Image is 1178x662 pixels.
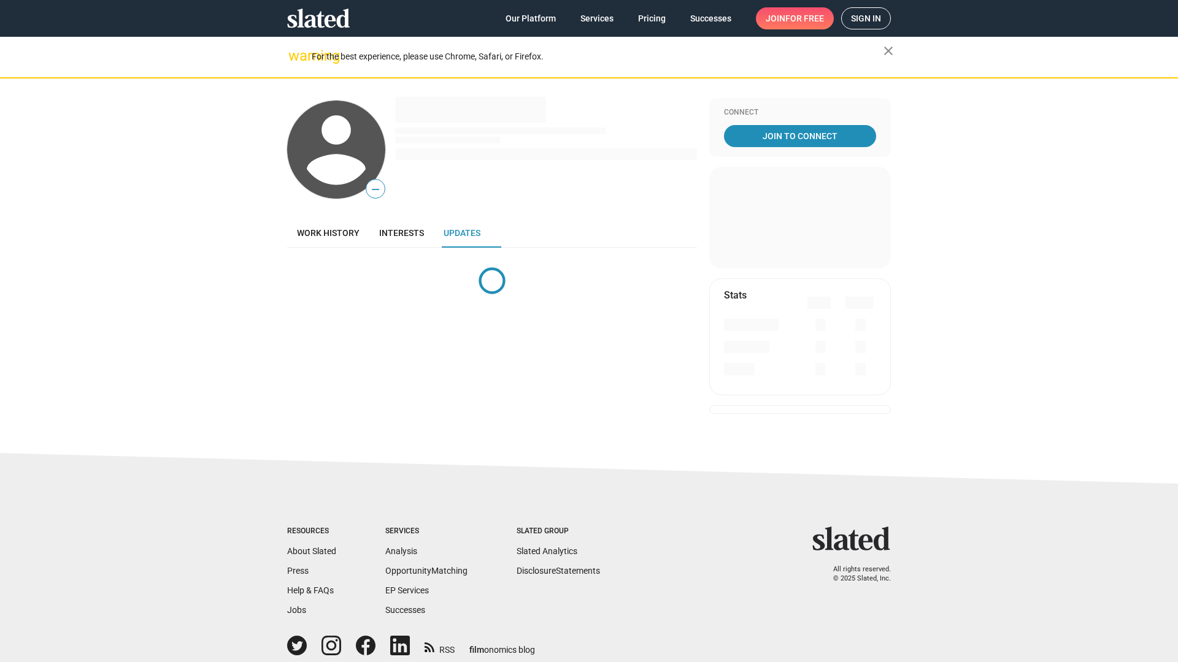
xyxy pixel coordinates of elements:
div: Services [385,527,468,536]
span: — [366,181,385,197]
a: Analysis [385,546,417,556]
a: RSS [425,637,455,656]
span: Interests [379,228,424,238]
span: Work history [297,228,360,238]
div: For the best experience, please use Chrome, Safari, or Firefox. [312,48,883,65]
span: Our Platform [506,7,556,29]
a: Our Platform [496,7,566,29]
div: Slated Group [517,527,600,536]
span: for free [785,7,824,29]
span: Services [580,7,614,29]
a: Join To Connect [724,125,876,147]
a: Pricing [628,7,676,29]
span: Join To Connect [726,125,874,147]
a: Interests [369,218,434,248]
a: Slated Analytics [517,546,577,556]
span: Join [766,7,824,29]
mat-icon: warning [288,48,303,63]
a: Joinfor free [756,7,834,29]
a: Sign in [841,7,891,29]
a: Press [287,566,309,576]
a: Successes [385,605,425,615]
a: Successes [680,7,741,29]
span: Updates [444,228,480,238]
mat-card-title: Stats [724,289,747,302]
a: Updates [434,218,490,248]
a: OpportunityMatching [385,566,468,576]
div: Resources [287,527,336,536]
span: Sign in [851,8,881,29]
a: DisclosureStatements [517,566,600,576]
a: filmonomics blog [469,634,535,656]
a: About Slated [287,546,336,556]
span: film [469,645,484,655]
a: EP Services [385,585,429,595]
a: Work history [287,218,369,248]
a: Services [571,7,623,29]
div: Connect [724,108,876,118]
a: Jobs [287,605,306,615]
p: All rights reserved. © 2025 Slated, Inc. [820,565,891,583]
a: Help & FAQs [287,585,334,595]
span: Pricing [638,7,666,29]
span: Successes [690,7,731,29]
mat-icon: close [881,44,896,58]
